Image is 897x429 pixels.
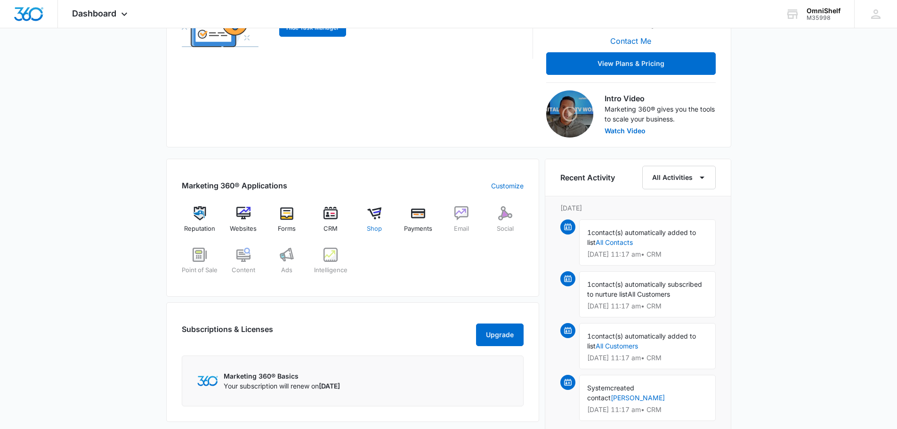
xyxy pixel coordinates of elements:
[546,90,593,138] img: Intro Video
[225,248,261,282] a: Content
[314,266,347,275] span: Intelligence
[278,224,296,234] span: Forms
[587,384,634,402] span: created contact
[605,104,716,124] p: Marketing 360® gives you the tools to scale your business.
[444,206,480,240] a: Email
[587,332,696,350] span: contact(s) automatically added to list
[497,224,514,234] span: Social
[546,52,716,75] button: View Plans & Pricing
[182,248,218,282] a: Point of Sale
[596,238,633,246] a: All Contacts
[476,324,524,346] button: Upgrade
[628,290,670,298] span: All Customers
[491,181,524,191] a: Customize
[197,376,218,386] img: Marketing 360 Logo
[224,381,340,391] p: Your subscription will renew on
[596,342,638,350] a: All Customers
[313,206,349,240] a: CRM
[487,206,524,240] a: Social
[404,224,432,234] span: Payments
[182,266,218,275] span: Point of Sale
[184,224,215,234] span: Reputation
[605,93,716,104] h3: Intro Video
[182,206,218,240] a: Reputation
[269,248,305,282] a: Ads
[224,371,340,381] p: Marketing 360® Basics
[587,228,591,236] span: 1
[560,203,716,213] p: [DATE]
[232,266,255,275] span: Content
[587,355,708,361] p: [DATE] 11:17 am • CRM
[323,224,338,234] span: CRM
[605,128,646,134] button: Watch Video
[269,206,305,240] a: Forms
[587,280,591,288] span: 1
[587,303,708,309] p: [DATE] 11:17 am • CRM
[601,30,661,52] button: Contact Me
[807,7,840,15] div: account name
[72,8,116,18] span: Dashboard
[182,324,273,342] h2: Subscriptions & Licenses
[587,280,702,298] span: contact(s) automatically subscribed to nurture list
[356,206,393,240] a: Shop
[454,224,469,234] span: Email
[642,166,716,189] button: All Activities
[807,15,840,21] div: account id
[587,332,591,340] span: 1
[313,248,349,282] a: Intelligence
[611,394,665,402] a: [PERSON_NAME]
[182,180,287,191] h2: Marketing 360® Applications
[587,384,610,392] span: System
[587,228,696,246] span: contact(s) automatically added to list
[560,172,615,183] h6: Recent Activity
[230,224,257,234] span: Websites
[367,224,382,234] span: Shop
[281,266,292,275] span: Ads
[400,206,436,240] a: Payments
[587,406,708,413] p: [DATE] 11:17 am • CRM
[319,382,340,390] span: [DATE]
[225,206,261,240] a: Websites
[587,251,708,258] p: [DATE] 11:17 am • CRM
